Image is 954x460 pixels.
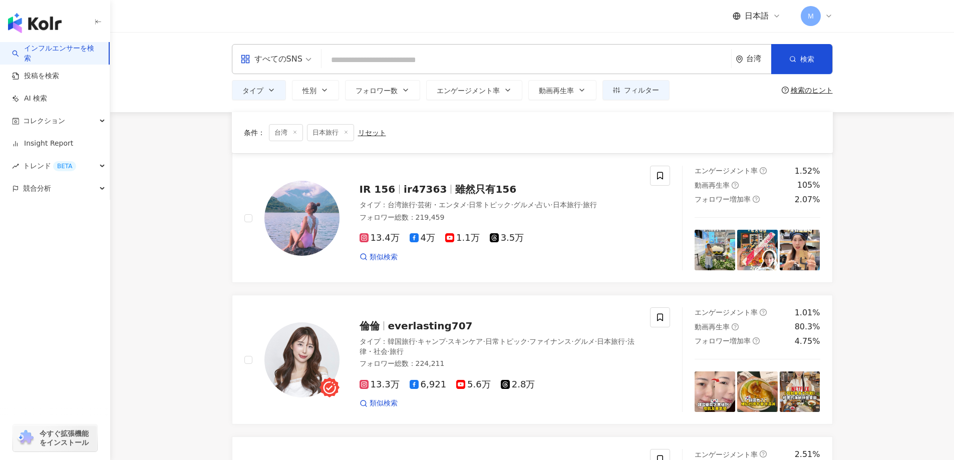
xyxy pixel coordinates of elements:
div: フォロワー総数 ： 219,459 [360,213,639,223]
span: 条件 ： [244,129,265,137]
span: 雖然只有156 [455,183,516,195]
span: 動画再生率 [539,87,574,95]
span: 旅行 [583,201,597,209]
span: 検索 [800,55,814,63]
span: · [571,337,573,345]
span: 法律・社会 [360,337,634,355]
span: 競合分析 [23,177,51,200]
span: 台湾旅行 [388,201,416,209]
button: 性別 [292,80,339,100]
a: AI 検索 [12,94,47,104]
span: スキンケア [448,337,483,345]
img: post-image [737,230,778,270]
div: 2.51% [795,449,820,460]
span: 類似検索 [370,252,398,262]
span: 日常トピック [469,201,511,209]
span: エンゲージメント率 [695,308,758,316]
button: エンゲージメント率 [426,80,522,100]
a: 類似検索 [360,398,398,408]
div: フォロワー総数 ： 224,211 [360,359,639,369]
span: · [446,337,448,345]
span: question-circle [753,196,760,203]
span: 日本旅行 [553,201,581,209]
a: chrome extension今すぐ拡張機能をインストール [13,424,97,451]
span: フォロワー増加率 [695,337,751,345]
img: KOL Avatar [264,322,340,397]
span: · [527,337,529,345]
span: question-circle [753,337,760,344]
span: rise [12,163,19,170]
span: 13.4万 [360,233,400,243]
div: 2.07% [795,194,820,205]
span: · [595,337,597,345]
div: 1.52% [795,166,820,177]
span: 日常トピック [485,337,527,345]
span: 動画再生率 [695,181,730,189]
span: · [467,201,469,209]
span: 1.1万 [445,233,480,243]
div: 4.75% [795,336,820,347]
a: KOL AvatarIR 156ir47363雖然只有156タイプ：台湾旅行·芸術・エンタメ·日常トピック·グルメ·占い·日本旅行·旅行フォロワー総数：219,45913.4万4万1.1万3.5... [232,153,833,283]
span: · [483,337,485,345]
button: フォロワー数 [345,80,420,100]
span: キャンプ [418,337,446,345]
span: Ｍ [807,11,814,22]
div: タイプ ： [360,337,639,356]
span: · [416,337,418,345]
span: · [581,201,583,209]
span: · [416,201,418,209]
span: 類似検索 [370,398,398,408]
div: BETA [53,161,76,171]
span: environment [736,56,743,63]
button: タイプ [232,80,286,100]
div: 台湾 [746,55,771,63]
span: question-circle [732,323,739,330]
span: 4万 [410,233,435,243]
span: 占い [536,201,550,209]
div: リセット [358,129,386,137]
span: ファイナンス [529,337,571,345]
span: · [550,201,552,209]
span: appstore [240,54,250,64]
span: グルメ [574,337,595,345]
div: タイプ ： [360,200,639,210]
img: logo [8,13,62,33]
a: searchインフルエンサーを検索 [12,44,101,63]
span: 動画再生率 [695,323,730,331]
div: 検索のヒント [791,86,833,94]
span: everlasting707 [388,320,473,332]
span: question-circle [732,182,739,189]
div: 80.3% [795,321,820,332]
span: エンゲージメント率 [437,87,500,95]
span: 今すぐ拡張機能をインストール [40,429,94,447]
span: 韓国旅行 [388,337,416,345]
span: · [388,347,390,355]
span: 倫倫 [360,320,380,332]
img: post-image [780,371,820,412]
span: 台湾 [269,124,303,141]
span: タイプ [242,87,263,95]
span: コレクション [23,110,65,132]
img: KOL Avatar [264,181,340,256]
img: chrome extension [16,430,35,446]
span: ir47363 [404,183,447,195]
span: question-circle [782,87,789,94]
span: 3.5万 [490,233,524,243]
button: 動画再生率 [528,80,596,100]
div: 105% [797,180,820,191]
span: question-circle [760,450,767,457]
span: フィルター [624,86,659,94]
span: 6,921 [410,379,447,390]
span: IR 156 [360,183,396,195]
button: フィルター [602,80,670,100]
a: 類似検索 [360,252,398,262]
a: Insight Report [12,139,73,149]
img: post-image [737,371,778,412]
span: 2.8万 [501,379,535,390]
span: question-circle [760,167,767,174]
span: 日本旅行 [597,337,625,345]
span: エンゲージメント率 [695,450,758,458]
span: · [511,201,513,209]
button: 検索 [771,44,832,74]
span: 日本旅行 [307,124,354,141]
